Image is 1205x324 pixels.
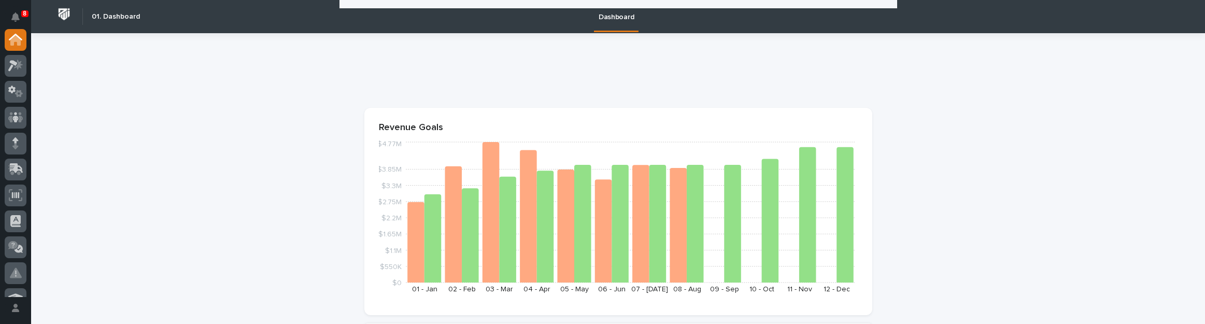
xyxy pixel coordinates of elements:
[381,215,402,222] tspan: $2.2M
[378,231,402,238] tspan: $1.65M
[385,247,402,255] tspan: $1.1M
[92,12,140,21] h2: 01. Dashboard
[54,5,74,24] img: Workspace Logo
[377,141,402,148] tspan: $4.77M
[448,286,476,293] text: 02 - Feb
[824,286,850,293] text: 12 - Dec
[749,286,774,293] text: 10 - Oct
[710,286,739,293] text: 09 - Sep
[5,6,26,28] button: Notifications
[787,286,812,293] text: 11 - Nov
[560,286,589,293] text: 05 - May
[392,279,402,287] tspan: $0
[523,286,550,293] text: 04 - Apr
[378,199,402,206] tspan: $2.75M
[381,182,402,190] tspan: $3.3M
[598,286,626,293] text: 06 - Jun
[673,286,701,293] text: 08 - Aug
[23,10,26,17] p: 8
[380,263,402,271] tspan: $550K
[13,12,26,29] div: Notifications8
[631,286,668,293] text: 07 - [DATE]
[486,286,513,293] text: 03 - Mar
[379,122,858,134] p: Revenue Goals
[412,286,437,293] text: 01 - Jan
[377,166,402,174] tspan: $3.85M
